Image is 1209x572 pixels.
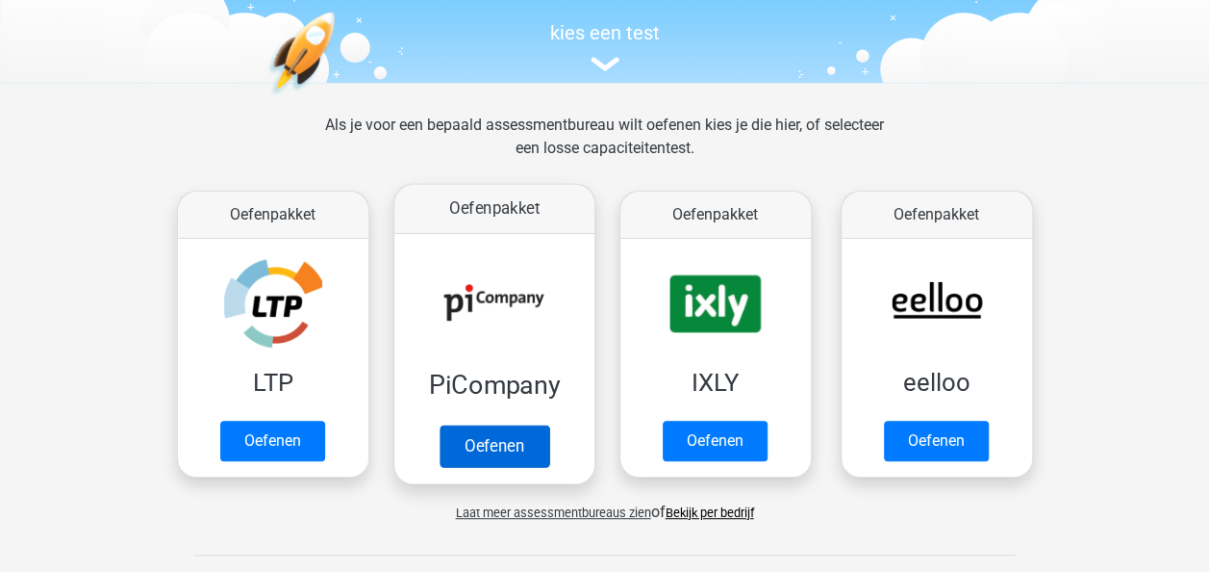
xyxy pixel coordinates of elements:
[220,421,325,461] a: Oefenen
[663,421,768,461] a: Oefenen
[163,485,1047,524] div: of
[439,425,548,467] a: Oefenen
[666,506,754,520] a: Bekijk per bedrijf
[884,421,989,461] a: Oefenen
[310,114,899,183] div: Als je voor een bepaald assessmentbureau wilt oefenen kies je die hier, of selecteer een losse ca...
[456,506,651,520] span: Laat meer assessmentbureaus zien
[268,12,410,186] img: oefenen
[591,57,619,71] img: assessment
[163,21,1047,44] h5: kies een test
[163,21,1047,72] a: kies een test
